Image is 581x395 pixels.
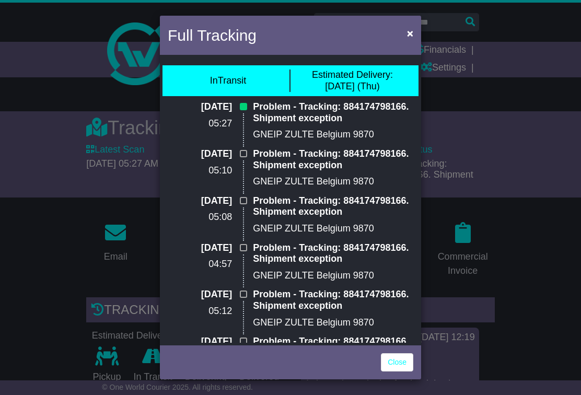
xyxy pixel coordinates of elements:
h4: Full Tracking [168,24,257,47]
p: Problem - Tracking: 884174798166. Shipment exception [253,148,413,171]
p: [DATE] [168,336,232,347]
p: [DATE] [168,242,232,254]
p: GNEIP ZULTE Belgium 9870 [253,317,413,329]
p: 04:57 [168,259,232,270]
p: Problem - Tracking: 884174798166. Shipment exception [253,242,413,265]
p: GNEIP ZULTE Belgium 9870 [253,129,413,141]
p: Problem - Tracking: 884174798166. Shipment exception [253,101,413,124]
p: GNEIP ZULTE Belgium 9870 [253,223,413,235]
p: [DATE] [168,101,232,113]
p: 05:08 [168,212,232,223]
p: GNEIP ZULTE Belgium 9870 [253,270,413,282]
p: GNEIP ZULTE Belgium 9870 [253,176,413,188]
span: Estimated Delivery: [312,69,393,80]
span: × [407,27,413,39]
p: [DATE] [168,195,232,207]
p: [DATE] [168,289,232,300]
p: Problem - Tracking: 884174798166. Shipment exception [253,336,413,358]
div: [DATE] (Thu) [312,69,393,92]
p: 05:12 [168,306,232,317]
button: Close [402,22,419,44]
p: Problem - Tracking: 884174798166. Shipment exception [253,195,413,218]
p: 05:10 [168,165,232,177]
a: Close [381,353,413,371]
p: [DATE] [168,148,232,160]
p: Problem - Tracking: 884174798166. Shipment exception [253,289,413,311]
p: 05:27 [168,118,232,130]
div: InTransit [210,75,246,87]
